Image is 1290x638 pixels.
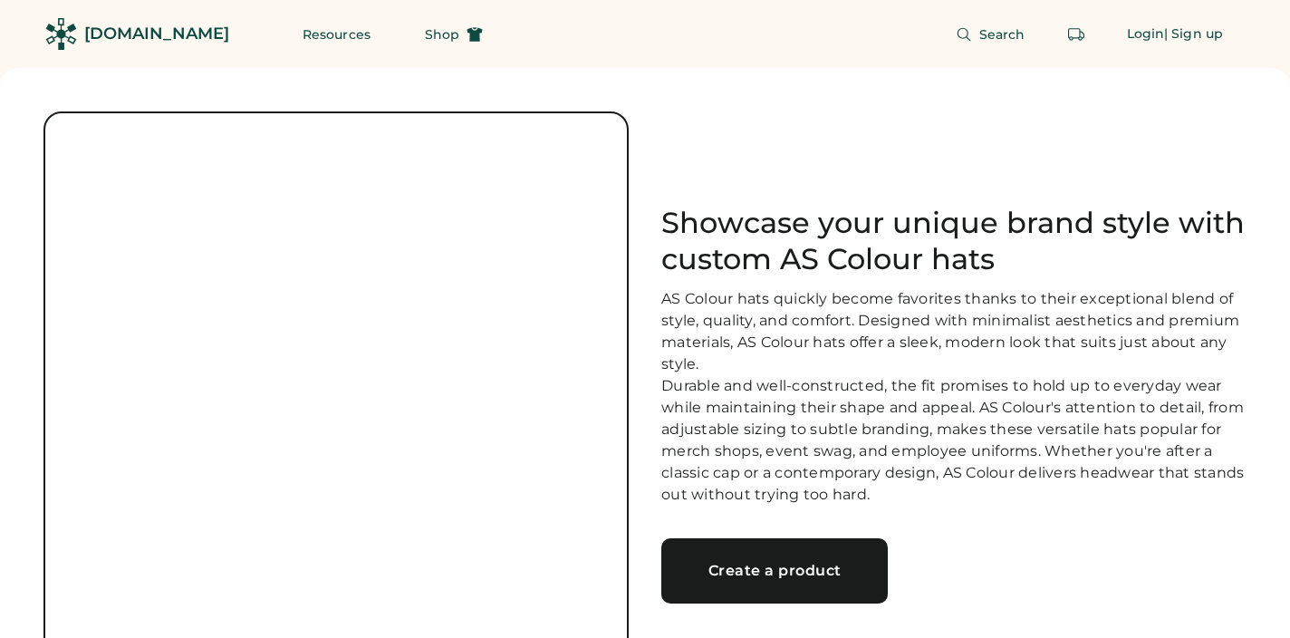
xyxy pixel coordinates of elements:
span: Shop [425,28,459,41]
div: AS Colour hats quickly become favorites thanks to their exceptional blend of style, quality, and ... [661,288,1247,506]
button: Retrieve an order [1058,16,1094,53]
img: Rendered Logo - Screens [45,18,77,50]
div: Create a product [683,564,866,578]
button: Search [934,16,1047,53]
div: Login [1127,25,1165,43]
button: Resources [281,16,392,53]
h1: Showcase your unique brand style with custom AS Colour hats [661,205,1247,277]
a: Create a product [661,538,888,604]
div: [DOMAIN_NAME] [84,23,229,45]
span: Search [979,28,1025,41]
button: Shop [403,16,505,53]
div: | Sign up [1164,25,1223,43]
